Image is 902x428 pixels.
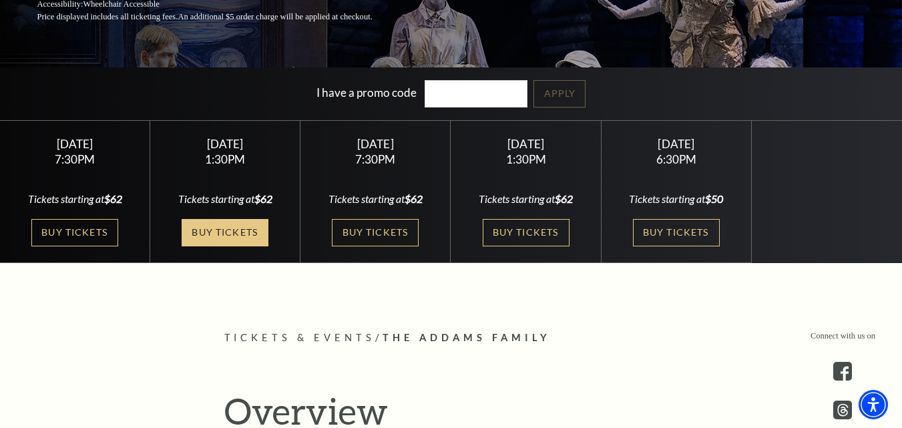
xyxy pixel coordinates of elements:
[166,192,284,206] div: Tickets starting at
[332,219,419,246] a: Buy Tickets
[859,390,888,419] div: Accessibility Menu
[31,219,118,246] a: Buy Tickets
[833,362,852,381] a: facebook - open in a new tab
[617,137,735,151] div: [DATE]
[104,192,122,205] span: $62
[467,192,585,206] div: Tickets starting at
[617,192,735,206] div: Tickets starting at
[316,154,435,165] div: 7:30PM
[316,192,435,206] div: Tickets starting at
[224,330,678,347] p: /
[467,154,585,165] div: 1:30PM
[16,154,134,165] div: 7:30PM
[617,154,735,165] div: 6:30PM
[166,137,284,151] div: [DATE]
[16,192,134,206] div: Tickets starting at
[254,192,272,205] span: $62
[405,192,423,205] span: $62
[483,219,570,246] a: Buy Tickets
[37,11,405,23] p: Price displayed includes all ticketing fees.
[383,332,551,343] span: The Addams Family
[811,330,875,343] p: Connect with us on
[833,401,852,419] a: threads.com - open in a new tab
[467,137,585,151] div: [DATE]
[633,219,720,246] a: Buy Tickets
[166,154,284,165] div: 1:30PM
[316,85,417,99] label: I have a promo code
[705,192,723,205] span: $50
[16,137,134,151] div: [DATE]
[555,192,573,205] span: $62
[224,332,376,343] span: Tickets & Events
[316,137,435,151] div: [DATE]
[182,219,268,246] a: Buy Tickets
[178,12,372,21] span: An additional $5 order charge will be applied at checkout.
